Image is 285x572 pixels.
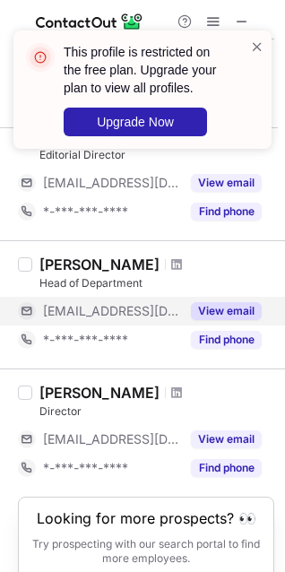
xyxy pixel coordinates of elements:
[31,537,261,566] p: Try prospecting with our search portal to find more employees.
[37,510,256,526] header: Looking for more prospects? 👀
[191,174,262,192] button: Reveal Button
[191,430,262,448] button: Reveal Button
[39,275,274,291] div: Head of Department
[43,431,180,447] span: [EMAIL_ADDRESS][DOMAIN_NAME]
[64,108,207,136] button: Upgrade Now
[39,256,160,273] div: [PERSON_NAME]
[97,115,174,129] span: Upgrade Now
[39,384,160,402] div: [PERSON_NAME]
[64,43,229,97] header: This profile is restricted on the free plan. Upgrade your plan to view all profiles.
[191,459,262,477] button: Reveal Button
[36,11,143,32] img: ContactOut v5.3.10
[39,403,274,420] div: Director
[191,203,262,221] button: Reveal Button
[191,331,262,349] button: Reveal Button
[26,43,55,72] img: error
[43,175,180,191] span: [EMAIL_ADDRESS][DOMAIN_NAME]
[191,302,262,320] button: Reveal Button
[43,303,180,319] span: [EMAIL_ADDRESS][DOMAIN_NAME]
